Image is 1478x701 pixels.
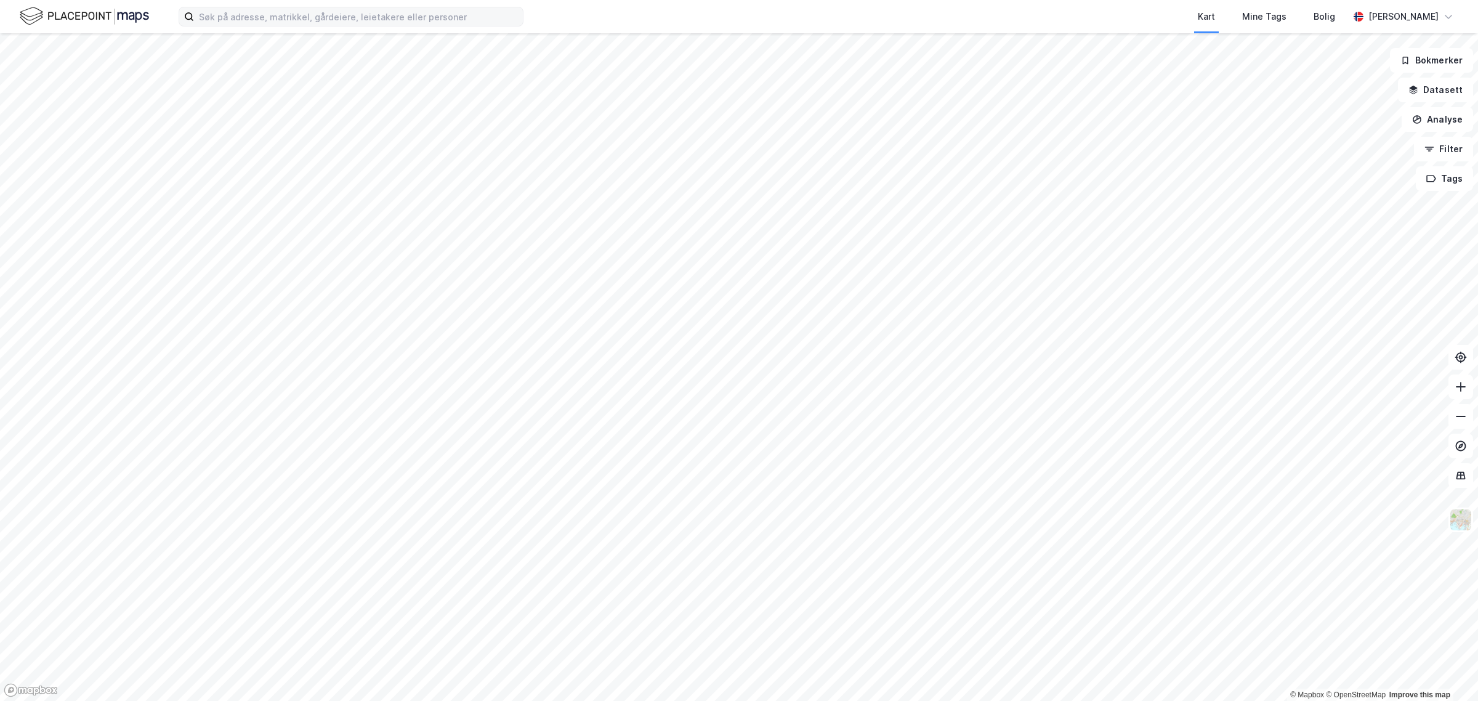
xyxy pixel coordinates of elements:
[1416,642,1478,701] iframe: Chat Widget
[1416,642,1478,701] div: Kontrollprogram for chat
[20,6,149,27] img: logo.f888ab2527a4732fd821a326f86c7f29.svg
[1314,9,1335,24] div: Bolig
[1198,9,1215,24] div: Kart
[1368,9,1439,24] div: [PERSON_NAME]
[1242,9,1286,24] div: Mine Tags
[194,7,523,26] input: Søk på adresse, matrikkel, gårdeiere, leietakere eller personer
